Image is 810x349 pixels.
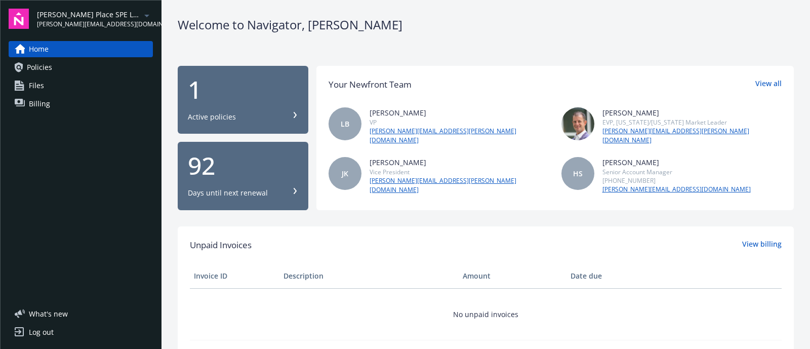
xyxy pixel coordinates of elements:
[370,176,549,195] a: [PERSON_NAME][EMAIL_ADDRESS][PERSON_NAME][DOMAIN_NAME]
[188,153,298,178] div: 92
[190,239,252,252] span: Unpaid Invoices
[9,96,153,112] a: Billing
[190,288,782,340] td: No unpaid invoices
[178,142,308,210] button: 92Days until next renewal
[29,96,50,112] span: Billing
[37,9,141,20] span: [PERSON_NAME] Place SPE LLC
[178,66,308,134] button: 1Active policies
[370,168,549,176] div: Vice President
[602,185,751,194] a: [PERSON_NAME][EMAIL_ADDRESS][DOMAIN_NAME]
[188,112,236,122] div: Active policies
[602,107,782,118] div: [PERSON_NAME]
[573,168,583,179] span: HS
[188,188,268,198] div: Days until next renewal
[29,41,49,57] span: Home
[370,107,549,118] div: [PERSON_NAME]
[9,77,153,94] a: Files
[602,127,782,145] a: [PERSON_NAME][EMAIL_ADDRESS][PERSON_NAME][DOMAIN_NAME]
[370,157,549,168] div: [PERSON_NAME]
[459,264,566,288] th: Amount
[9,9,29,29] img: navigator-logo.svg
[37,9,153,29] button: [PERSON_NAME] Place SPE LLC[PERSON_NAME][EMAIL_ADDRESS][DOMAIN_NAME]arrowDropDown
[342,168,348,179] span: JK
[141,9,153,21] a: arrowDropDown
[370,127,549,145] a: [PERSON_NAME][EMAIL_ADDRESS][PERSON_NAME][DOMAIN_NAME]
[9,308,84,319] button: What's new
[602,176,751,185] div: [PHONE_NUMBER]
[9,59,153,75] a: Policies
[370,118,549,127] div: VP
[742,239,782,252] a: View billing
[27,59,52,75] span: Policies
[755,78,782,91] a: View all
[561,107,594,140] img: photo
[190,264,279,288] th: Invoice ID
[29,324,54,340] div: Log out
[566,264,656,288] th: Date due
[188,77,298,102] div: 1
[37,20,141,29] span: [PERSON_NAME][EMAIL_ADDRESS][DOMAIN_NAME]
[602,168,751,176] div: Senior Account Manager
[178,16,794,33] div: Welcome to Navigator , [PERSON_NAME]
[29,308,68,319] span: What ' s new
[329,78,412,91] div: Your Newfront Team
[279,264,459,288] th: Description
[602,157,751,168] div: [PERSON_NAME]
[9,41,153,57] a: Home
[602,118,782,127] div: EVP, [US_STATE]/[US_STATE] Market Leader
[29,77,44,94] span: Files
[341,119,349,129] span: LB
